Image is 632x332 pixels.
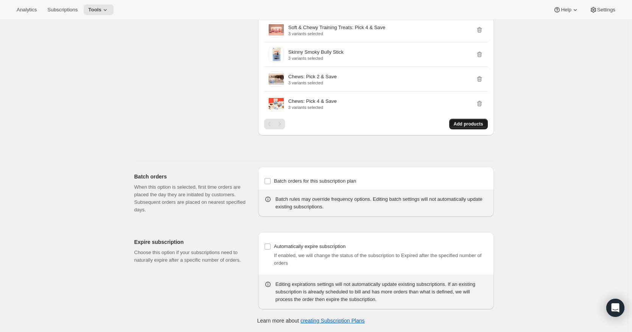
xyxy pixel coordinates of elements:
[134,183,246,214] p: When this option is selected, first time orders are placed the day they are initiated by customer...
[12,5,41,15] button: Analytics
[288,48,344,56] p: Skinny Smoky Bully Stick
[264,119,285,129] nav: Pagination
[269,47,284,62] img: Skinny Smoky Bully Stick
[134,238,246,246] h2: Expire subscription
[288,24,386,31] p: Soft & Chewy Training Treats: Pick 4 & Save
[585,5,620,15] button: Settings
[597,7,615,13] span: Settings
[606,299,624,317] div: Open Intercom Messenger
[549,5,583,15] button: Help
[274,253,481,266] span: If enabled, we will change the status of the subscription to Expired after the specified number o...
[300,318,365,324] a: creating Subscription Plans
[288,98,337,105] p: Chews: Pick 4 & Save
[47,7,78,13] span: Subscriptions
[84,5,114,15] button: Tools
[134,173,246,180] h2: Batch orders
[449,119,488,129] button: Add products
[288,73,337,81] p: Chews: Pick 2 & Save
[276,195,488,211] div: Batch rules may override frequency options. Editing batch settings will not automatically update ...
[288,105,337,110] p: 3 variants selected
[288,81,337,85] p: 3 variants selected
[454,121,483,127] span: Add products
[276,281,488,303] div: Editing expirations settings will not automatically update existing subscriptions. If an existing...
[288,56,344,61] p: 3 variants selected
[43,5,82,15] button: Subscriptions
[288,31,386,36] p: 3 variants selected
[257,317,364,324] p: Learn more about
[88,7,101,13] span: Tools
[274,244,346,249] span: Automatically expire subscription
[561,7,571,13] span: Help
[274,178,356,184] span: Batch orders for this subscription plan
[134,249,246,264] p: Choose this option if your subscriptions need to naturally expire after a specific number of orders.
[17,7,37,13] span: Analytics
